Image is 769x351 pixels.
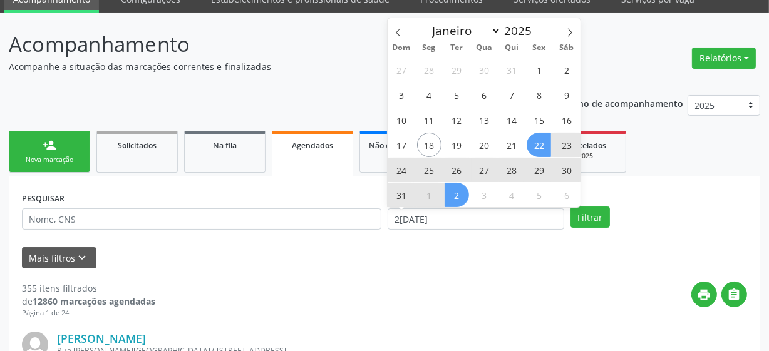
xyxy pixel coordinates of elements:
[472,108,496,132] span: Agosto 13, 2025
[698,288,711,302] i: print
[390,133,414,157] span: Agosto 17, 2025
[417,108,441,132] span: Agosto 11, 2025
[426,22,501,39] select: Month
[390,183,414,207] span: Agosto 31, 2025
[728,288,741,302] i: 
[390,83,414,107] span: Agosto 3, 2025
[292,140,333,151] span: Agendados
[527,83,551,107] span: Agosto 8, 2025
[570,206,610,228] button: Filtrar
[572,95,683,111] p: Ano de acompanhamento
[498,44,525,52] span: Qui
[499,183,524,207] span: Setembro 4, 2025
[22,282,155,295] div: 355 itens filtrados
[554,58,579,82] span: Agosto 2, 2025
[472,158,496,182] span: Agosto 27, 2025
[554,83,579,107] span: Agosto 9, 2025
[417,158,441,182] span: Agosto 25, 2025
[22,295,155,308] div: de
[445,108,469,132] span: Agosto 12, 2025
[417,133,441,157] span: Agosto 18, 2025
[445,158,469,182] span: Agosto 26, 2025
[527,158,551,182] span: Agosto 29, 2025
[22,247,96,269] button: Mais filtroskeyboard_arrow_down
[691,282,717,307] button: print
[472,58,496,82] span: Julho 30, 2025
[390,108,414,132] span: Agosto 10, 2025
[527,133,551,157] span: Agosto 22, 2025
[76,251,90,265] i: keyboard_arrow_down
[499,108,524,132] span: Agosto 14, 2025
[390,158,414,182] span: Agosto 24, 2025
[470,44,498,52] span: Qua
[554,133,579,157] span: Agosto 23, 2025
[527,58,551,82] span: Agosto 1, 2025
[525,44,553,52] span: Sex
[565,140,607,151] span: Cancelados
[445,83,469,107] span: Agosto 5, 2025
[417,183,441,207] span: Setembro 1, 2025
[527,183,551,207] span: Setembro 5, 2025
[22,208,381,230] input: Nome, CNS
[472,183,496,207] span: Setembro 3, 2025
[472,133,496,157] span: Agosto 20, 2025
[18,155,81,165] div: Nova marcação
[554,108,579,132] span: Agosto 16, 2025
[390,58,414,82] span: Julho 27, 2025
[417,83,441,107] span: Agosto 4, 2025
[721,282,747,307] button: 
[445,58,469,82] span: Julho 29, 2025
[445,183,469,207] span: Setembro 2, 2025
[369,151,441,161] div: 2025
[499,158,524,182] span: Agosto 28, 2025
[472,83,496,107] span: Agosto 6, 2025
[415,44,443,52] span: Seg
[9,29,535,60] p: Acompanhamento
[501,23,542,39] input: Year
[554,151,617,161] div: 2025
[43,138,56,152] div: person_add
[445,133,469,157] span: Agosto 19, 2025
[388,208,564,230] input: Selecione um intervalo
[553,44,581,52] span: Sáb
[118,140,157,151] span: Solicitados
[213,140,237,151] span: Na fila
[443,44,470,52] span: Ter
[499,133,524,157] span: Agosto 21, 2025
[57,332,146,345] a: [PERSON_NAME]
[388,44,415,52] span: Dom
[369,140,441,151] span: Não compareceram
[22,308,155,318] div: Página 1 de 24
[9,60,535,73] p: Acompanhe a situação das marcações correntes e finalizadas
[499,83,524,107] span: Agosto 7, 2025
[499,58,524,82] span: Julho 31, 2025
[554,158,579,182] span: Agosto 30, 2025
[527,108,551,132] span: Agosto 15, 2025
[554,183,579,207] span: Setembro 6, 2025
[692,48,756,69] button: Relatórios
[22,189,65,208] label: PESQUISAR
[33,295,155,307] strong: 12860 marcações agendadas
[417,58,441,82] span: Julho 28, 2025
